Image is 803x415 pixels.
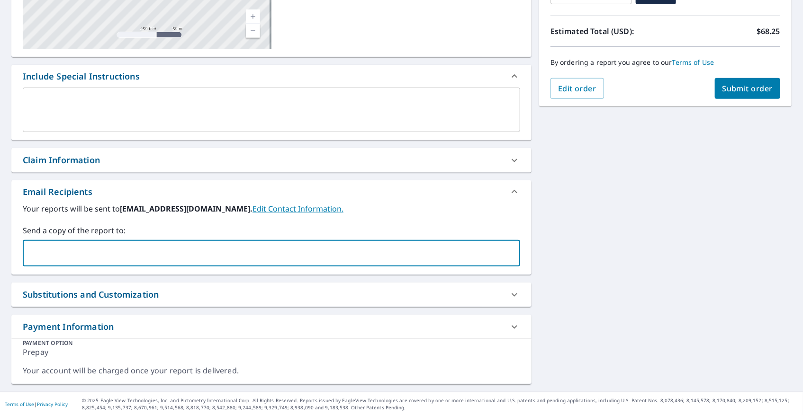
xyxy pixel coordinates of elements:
[23,225,520,236] label: Send a copy of the report to:
[757,26,780,37] p: $68.25
[11,148,532,172] div: Claim Information
[37,401,68,407] a: Privacy Policy
[11,65,532,88] div: Include Special Instructions
[23,203,520,214] label: Your reports will be sent to
[550,26,666,37] p: Estimated Total (USD):
[11,180,532,203] div: Email Recipients
[246,9,260,24] a: Current Level 17, Zoom In
[715,78,781,99] button: Submit order
[550,78,604,99] button: Edit order
[11,283,532,307] div: Substitutions and Customization
[722,83,773,94] span: Submit order
[23,320,114,333] div: Payment Information
[23,347,520,365] div: Prepay
[11,315,532,339] div: Payment Information
[550,58,780,67] p: By ordering a report you agree to our
[5,401,34,407] a: Terms of Use
[23,154,100,167] div: Claim Information
[23,288,159,301] div: Substitutions and Customization
[558,83,596,94] span: Edit order
[23,339,520,347] div: PAYMENT OPTION
[672,58,714,67] a: Terms of Use
[23,185,92,198] div: Email Recipients
[120,203,253,214] b: [EMAIL_ADDRESS][DOMAIN_NAME].
[5,401,68,407] p: |
[246,24,260,38] a: Current Level 17, Zoom Out
[82,397,798,411] p: © 2025 Eagle View Technologies, Inc. and Pictometry International Corp. All Rights Reserved. Repo...
[23,70,140,83] div: Include Special Instructions
[23,365,520,376] div: Your account will be charged once your report is delivered.
[253,203,343,214] a: EditContactInfo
